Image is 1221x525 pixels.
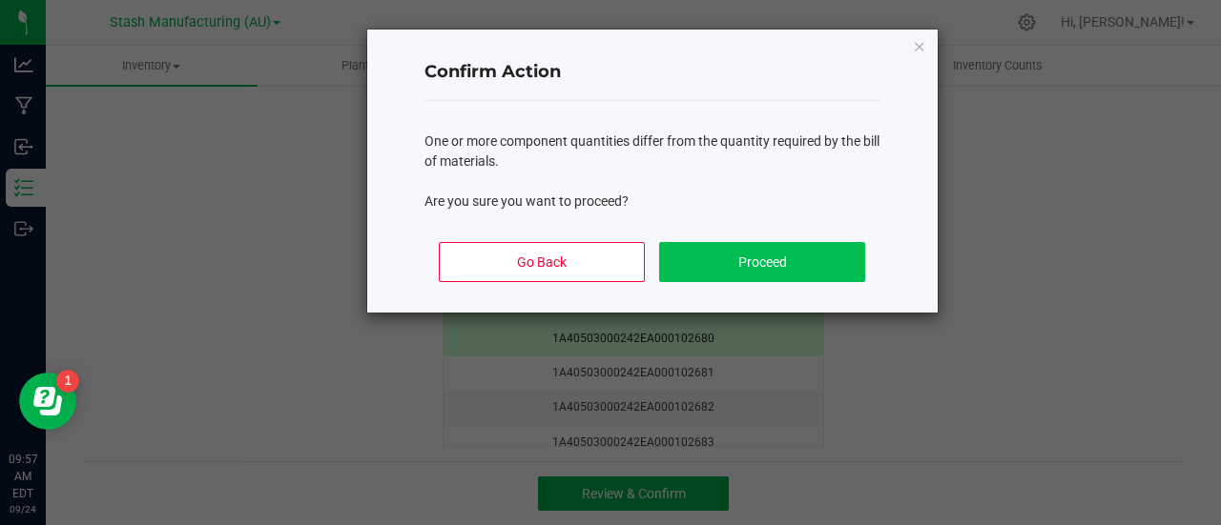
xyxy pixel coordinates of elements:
[56,370,79,393] iframe: Resource center unread badge
[913,34,926,57] button: Close
[424,192,880,212] p: Are you sure you want to proceed?
[424,60,880,85] h4: Confirm Action
[19,373,76,430] iframe: Resource center
[659,242,864,282] button: Proceed
[424,131,880,172] p: One or more component quantities differ from the quantity required by the bill of materials.
[439,242,644,282] button: Go Back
